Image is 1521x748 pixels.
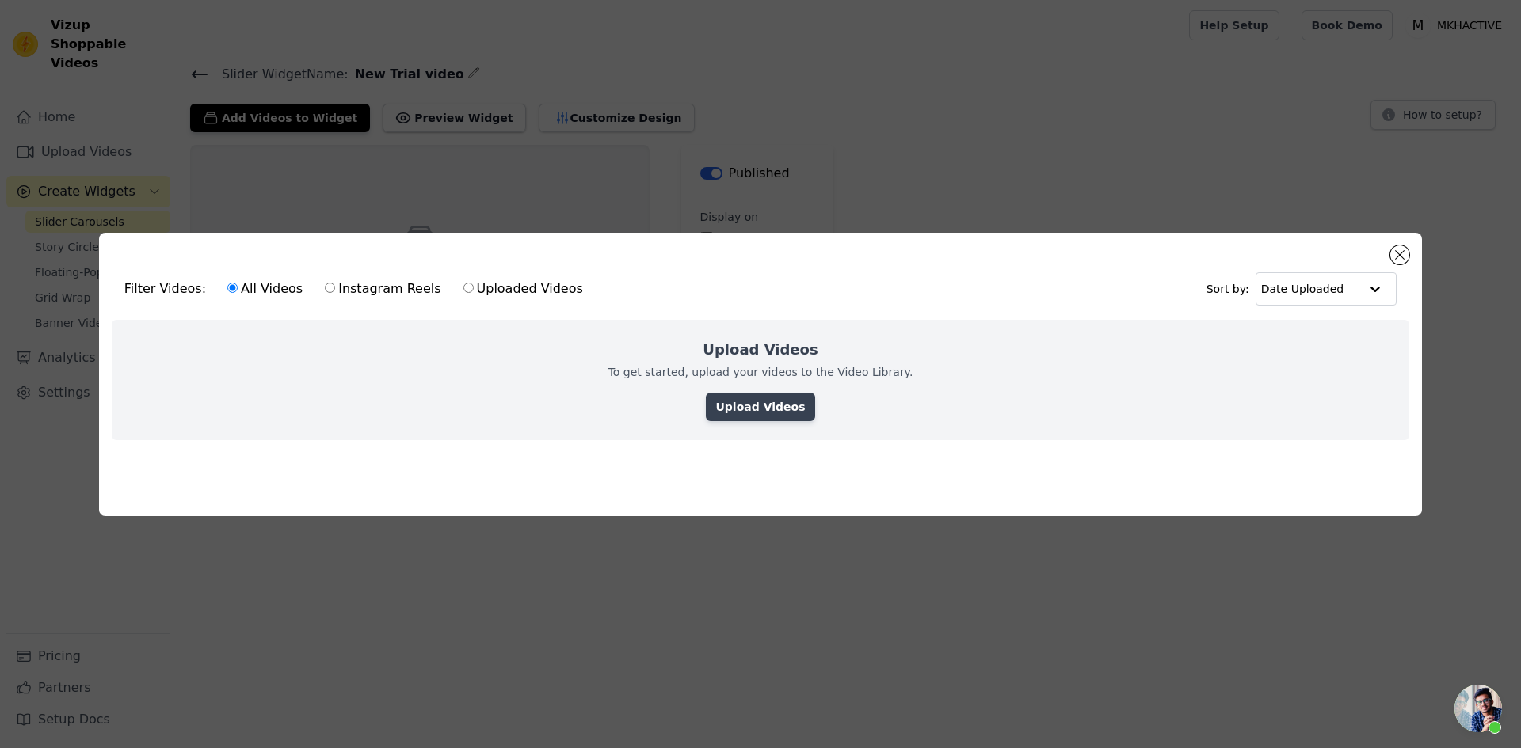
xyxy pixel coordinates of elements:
[1454,685,1502,732] div: Open chat
[703,339,818,361] h2: Upload Videos
[124,271,592,307] div: Filter Videos:
[324,279,441,299] label: Instagram Reels
[227,279,303,299] label: All Videos
[1207,272,1397,306] div: Sort by:
[1390,245,1409,264] button: Close modal
[463,279,584,299] label: Uploaded Videos
[608,364,913,380] p: To get started, upload your videos to the Video Library.
[706,393,814,421] a: Upload Videos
